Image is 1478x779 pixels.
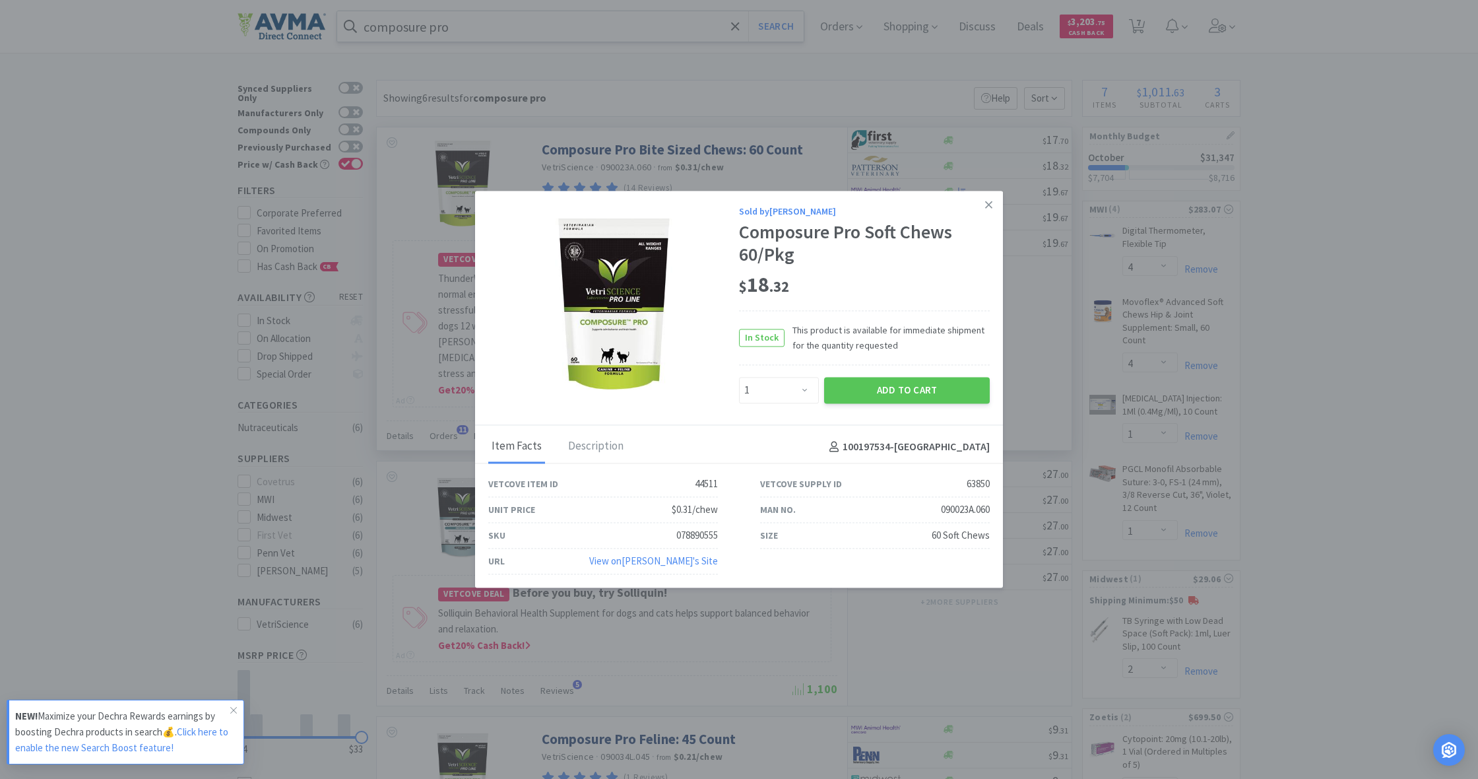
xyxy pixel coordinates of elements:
[695,477,718,492] div: 44511
[589,555,718,568] a: View on[PERSON_NAME]'s Site
[739,222,990,266] div: Composure Pro Soft Chews 60/Pkg
[739,271,789,298] span: 18
[15,708,230,756] p: Maximize your Dechra Rewards earnings by boosting Dechra products in search💰.
[15,710,38,722] strong: NEW!
[740,329,784,346] span: In Stock
[941,502,990,518] div: 090023A.060
[760,502,796,517] div: Man No.
[967,477,990,492] div: 63850
[488,502,535,517] div: Unit Price
[672,502,718,518] div: $0.31/chew
[488,528,505,543] div: SKU
[488,477,558,491] div: Vetcove Item ID
[565,430,627,463] div: Description
[932,528,990,544] div: 60 Soft Chews
[769,277,789,296] span: . 32
[760,477,842,491] div: Vetcove Supply ID
[488,554,505,568] div: URL
[824,377,990,403] button: Add to Cart
[824,438,990,456] h4: 100197534 - [GEOGRAPHIC_DATA]
[1433,734,1465,766] div: Open Intercom Messenger
[676,528,718,544] div: 078890555
[760,528,778,543] div: Size
[785,323,990,353] span: This product is available for immediate shipment for the quantity requested
[739,277,747,296] span: $
[528,218,699,389] img: a5617b7606014badbfde1e57606be92d_63850.jpeg
[739,204,990,219] div: Sold by [PERSON_NAME]
[488,430,545,463] div: Item Facts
